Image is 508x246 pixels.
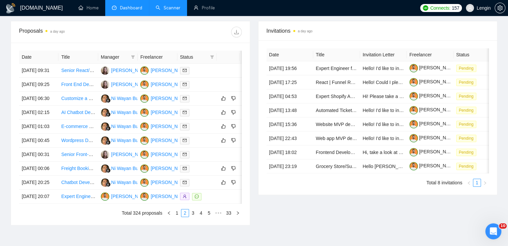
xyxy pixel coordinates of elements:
a: Grocery Store/Supermarket Website Developer [316,164,414,169]
th: Status [454,48,500,61]
span: Pending [456,135,476,142]
a: 33 [224,209,233,217]
th: Freelancer [407,48,454,61]
a: Chatbot Development with n8n for HR Documents [61,180,165,185]
span: like [221,124,226,129]
img: TM [140,178,149,187]
span: mail [183,110,187,114]
td: [DATE] 00:45 [19,134,58,148]
button: left [465,179,473,187]
div: [PERSON_NAME] [151,151,189,158]
td: Frontend Developer (React/Next) [313,145,360,159]
img: c1NLmzrk-0pBZjOo1nLSJnOz0itNHKTdmMHAt8VIsLFzaWqqsJDJtcFyV3OYvrqgu3 [409,106,418,114]
td: Front End Developer with Vue.js Expertise Needed [58,78,98,92]
td: [DATE] 20:07 [19,190,58,204]
a: NWNi Wayan Budiarti [101,109,149,115]
time: a day ago [50,30,65,33]
div: [PERSON_NAME] [151,179,189,186]
div: Ni Wayan Budiarti [111,123,149,130]
a: NWNi Wayan Budiarti [101,137,149,143]
a: TM[PERSON_NAME] [140,165,189,171]
a: Pending [456,65,479,71]
a: TM[PERSON_NAME] [140,137,189,143]
td: React | Funnel Recreation [313,75,360,89]
li: 5 [205,209,213,217]
a: searchScanner [156,5,180,11]
a: TM[PERSON_NAME] [140,109,189,115]
span: filter [131,55,135,59]
span: filter [209,52,215,62]
td: [DATE] 04:53 [267,89,313,103]
span: 157 [452,4,459,12]
button: dislike [229,136,237,144]
li: 1 [173,209,181,217]
td: Automated Ticket Purchasing Bot Development [313,103,360,117]
img: c1NLmzrk-0pBZjOo1nLSJnOz0itNHKTdmMHAt8VIsLFzaWqqsJDJtcFyV3OYvrqgu3 [409,64,418,72]
th: Title [313,48,360,61]
a: TM[PERSON_NAME] [140,151,189,157]
span: right [236,211,240,215]
img: gigradar-bm.png [106,126,111,131]
a: NWNi Wayan Budiarti [101,123,149,129]
span: like [221,138,226,143]
a: Front End Developer with Vue.js Expertise Needed [61,82,166,87]
span: like [221,110,226,115]
span: Pending [456,149,476,156]
span: mail [183,138,187,142]
span: mail [183,82,187,86]
img: NW [101,178,109,187]
img: gigradar-bm.png [106,168,111,173]
a: NB[PERSON_NAME] [101,151,150,157]
span: dislike [231,96,236,101]
div: [PERSON_NAME] [111,193,150,200]
img: gigradar-bm.png [106,98,111,103]
button: dislike [229,178,237,186]
a: Pending [456,93,479,99]
div: [PERSON_NAME] [151,95,189,102]
button: like [219,122,227,130]
td: Chatbot Development with n8n for HR Documents [58,176,98,190]
a: Web app MVP development [316,136,374,141]
a: NB[PERSON_NAME] [101,81,150,87]
li: Next 5 Pages [213,209,224,217]
a: [PERSON_NAME] [409,163,458,168]
div: [PERSON_NAME] [151,67,189,74]
span: mail [183,96,187,100]
span: dashboard [112,5,117,10]
a: Pending [456,163,479,169]
a: Freight Booking Specialist for LTL and FTL Shipments [61,166,173,171]
td: Expert Shopify App Developer Needed to Fix Theme Extension Rendering Bug (React/Node.js) [313,89,360,103]
img: c1NLmzrk-0pBZjOo1nLSJnOz0itNHKTdmMHAt8VIsLFzaWqqsJDJtcFyV3OYvrqgu3 [409,120,418,128]
a: 2 [181,209,189,217]
span: Pending [456,163,476,170]
span: user [468,6,472,10]
li: Next Page [234,209,242,217]
li: 1 [473,179,481,187]
a: userProfile [194,5,215,11]
td: [DATE] 00:06 [19,162,58,176]
a: Expert Engineer for Low-Latency Parsing [61,194,146,199]
td: AI Chatbot Development for Our Platform [58,106,98,120]
th: Date [19,51,58,64]
td: [DATE] 02:15 [19,106,58,120]
button: download [231,27,242,37]
a: 1 [473,179,481,186]
a: [PERSON_NAME] [409,93,458,98]
a: Pending [456,149,479,155]
div: Ni Wayan Budiarti [111,95,149,102]
img: logo [5,3,16,14]
span: download [231,29,241,35]
li: Total 324 proposals [122,209,162,217]
td: Web app MVP development [313,131,360,145]
li: Next Page [481,179,489,187]
li: Total 8 invitations [427,179,462,187]
li: 33 [224,209,234,217]
a: [PERSON_NAME] [409,107,458,112]
th: Freelancer [138,51,177,64]
span: left [467,181,471,185]
img: NW [101,94,109,103]
span: filter [210,55,214,59]
td: [DATE] 17:25 [267,75,313,89]
img: TM [140,80,149,89]
img: NB [101,80,109,89]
